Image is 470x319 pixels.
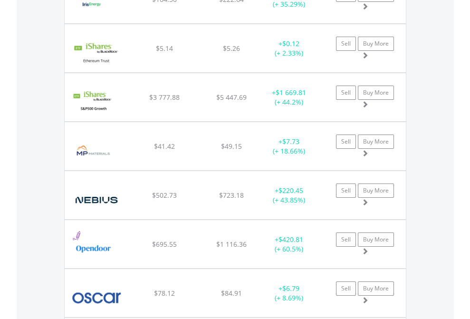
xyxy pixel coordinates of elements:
[221,289,242,298] span: $84.91
[358,184,394,198] a: Buy More
[336,37,356,51] a: Sell
[69,134,117,168] img: EQU.US.MP.png
[259,186,319,205] div: + (+ 43.85%)
[358,86,394,100] a: Buy More
[336,232,356,247] a: Sell
[152,240,177,249] span: $695.55
[282,284,299,293] span: $6.79
[152,191,177,200] span: $502.73
[358,232,394,247] a: Buy More
[156,44,173,53] span: $5.14
[336,281,356,296] a: Sell
[358,281,394,296] a: Buy More
[216,240,247,249] span: $1 116.36
[278,186,303,195] span: $220.45
[336,86,356,100] a: Sell
[336,135,356,149] a: Sell
[358,135,394,149] a: Buy More
[69,232,117,266] img: EQU.US.OPEN.png
[259,88,319,107] div: + (+ 44.2%)
[336,184,356,198] a: Sell
[219,191,244,200] span: $723.18
[259,235,319,254] div: + (+ 60.5%)
[259,137,319,156] div: + (+ 18.66%)
[276,88,306,97] span: $1 669.81
[259,284,319,303] div: + (+ 8.69%)
[69,183,124,217] img: EQU.US.NBIS.png
[154,142,175,151] span: $41.42
[154,289,175,298] span: $78.12
[259,39,319,58] div: + (+ 2.33%)
[278,235,303,244] span: $420.81
[216,93,247,102] span: $5 447.69
[69,281,124,315] img: EQU.US.OSCR.png
[358,37,394,51] a: Buy More
[282,137,299,146] span: $7.73
[149,93,180,102] span: $3 777.88
[69,85,117,119] img: EQU.US.IVW.png
[221,142,242,151] span: $49.15
[282,39,299,48] span: $0.12
[223,44,240,53] span: $5.26
[69,36,124,70] img: EQU.US.ETHA.png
